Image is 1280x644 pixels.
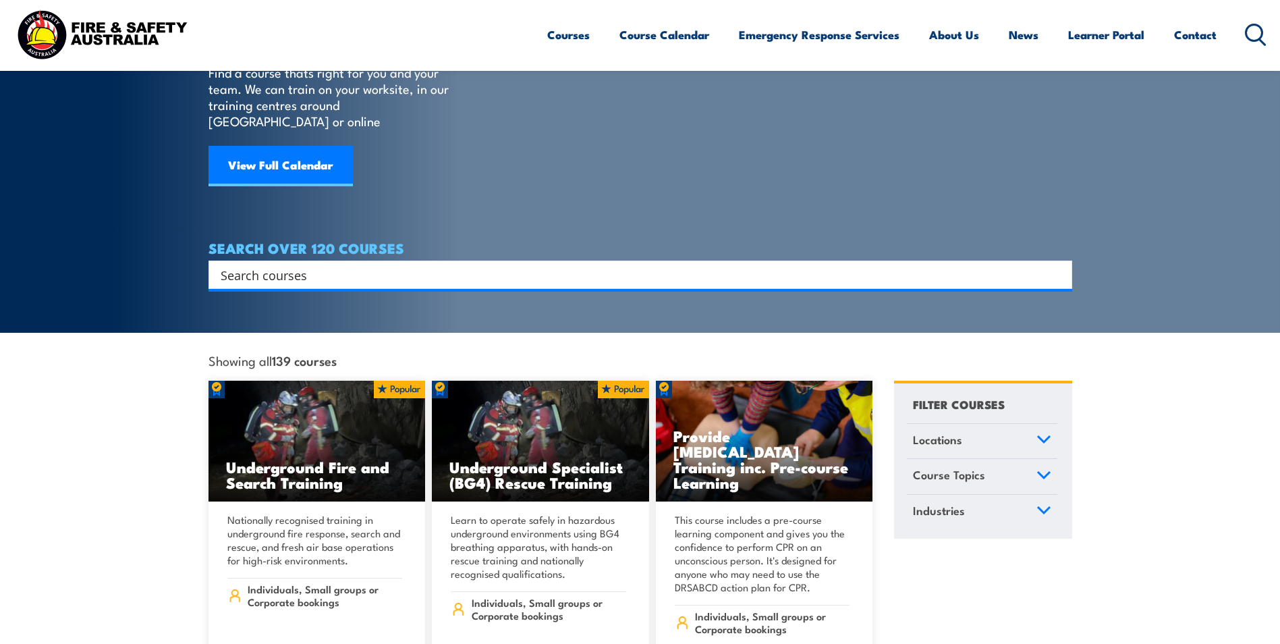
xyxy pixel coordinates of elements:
a: Industries [907,495,1057,530]
span: Industries [913,502,965,520]
h3: Underground Specialist (BG4) Rescue Training [449,459,632,490]
a: Provide [MEDICAL_DATA] Training inc. Pre-course Learning [656,381,873,502]
span: Showing all [208,353,337,367]
a: Locations [907,424,1057,459]
span: Individuals, Small groups or Corporate bookings [472,596,626,622]
a: Underground Specialist (BG4) Rescue Training [432,381,649,502]
strong: 139 courses [272,351,337,369]
a: About Us [929,17,979,53]
h3: Underground Fire and Search Training [226,459,408,490]
button: Search magnifier button [1049,265,1067,284]
a: Course Calendar [619,17,709,53]
a: Courses [547,17,590,53]
a: Learner Portal [1068,17,1144,53]
img: Underground mine rescue [432,381,649,502]
img: Underground mine rescue [208,381,426,502]
h4: FILTER COURSES [913,395,1005,413]
a: View Full Calendar [208,146,353,186]
input: Search input [221,265,1042,285]
a: Underground Fire and Search Training [208,381,426,502]
span: Locations [913,431,962,449]
span: Individuals, Small groups or Corporate bookings [695,610,850,635]
img: Low Voltage Rescue and Provide CPR [656,381,873,502]
span: Course Topics [913,466,985,484]
span: Individuals, Small groups or Corporate bookings [248,583,402,608]
form: Search form [223,265,1045,284]
p: This course includes a pre-course learning component and gives you the confidence to perform CPR ... [675,513,850,594]
a: Contact [1174,17,1217,53]
h3: Provide [MEDICAL_DATA] Training inc. Pre-course Learning [673,428,856,490]
a: Emergency Response Services [739,17,899,53]
h4: SEARCH OVER 120 COURSES [208,240,1072,255]
p: Learn to operate safely in hazardous underground environments using BG4 breathing apparatus, with... [451,513,626,581]
p: Nationally recognised training in underground fire response, search and rescue, and fresh air bas... [227,513,403,567]
a: News [1009,17,1038,53]
a: Course Topics [907,459,1057,494]
p: Find a course thats right for you and your team. We can train on your worksite, in our training c... [208,64,455,129]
